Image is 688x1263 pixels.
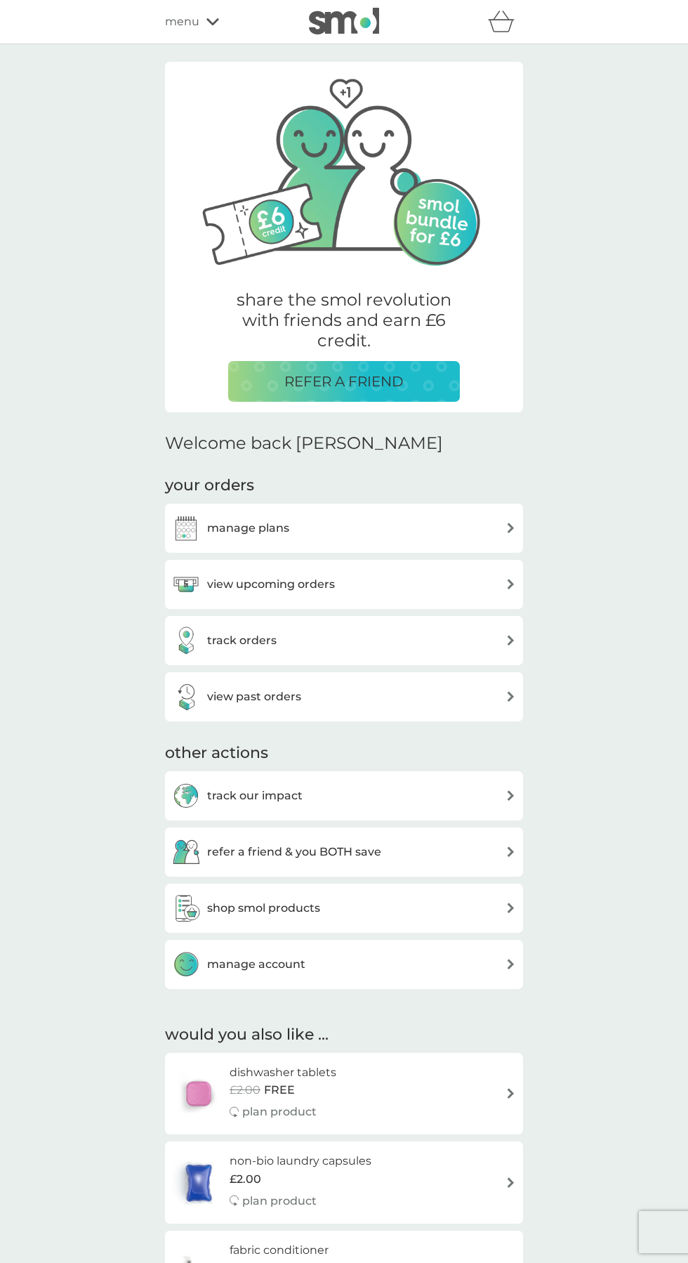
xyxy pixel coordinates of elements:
[165,433,443,454] h2: Welcome back [PERSON_NAME]
[505,579,516,589] img: arrow right
[228,361,460,402] button: REFER A FRIEND
[172,1158,225,1208] img: non-bio laundry capsules
[284,370,404,393] p: REFER A FRIEND
[230,1081,260,1099] span: £2.00
[505,959,516,969] img: arrow right
[172,1069,225,1118] img: dishwasher tablets
[505,790,516,801] img: arrow right
[165,1024,523,1046] h2: would you also like ...
[207,575,335,594] h3: view upcoming orders
[165,742,268,764] h3: other actions
[505,691,516,702] img: arrow right
[207,688,301,706] h3: view past orders
[505,903,516,913] img: arrow right
[309,8,379,34] img: smol
[230,1064,336,1082] h6: dishwasher tablets
[165,13,199,31] span: menu
[230,1241,329,1259] h6: fabric conditioner
[505,635,516,646] img: arrow right
[242,1192,317,1210] p: plan product
[230,1152,371,1170] h6: non-bio laundry capsules
[207,843,381,861] h3: refer a friend & you BOTH save
[505,1088,516,1099] img: arrow right
[242,1103,317,1121] p: plan product
[165,64,523,412] a: Two friends, one with their arm around the other.share the smol revolution with friends and earn ...
[505,846,516,857] img: arrow right
[186,62,502,273] img: Two friends, one with their arm around the other.
[165,475,254,497] h3: your orders
[207,519,289,537] h3: manage plans
[488,8,523,36] div: basket
[228,290,460,351] p: share the smol revolution with friends and earn £6 credit.
[230,1170,261,1189] span: £2.00
[505,523,516,533] img: arrow right
[505,1177,516,1188] img: arrow right
[264,1081,295,1099] span: FREE
[207,631,277,650] h3: track orders
[207,955,305,974] h3: manage account
[207,899,320,917] h3: shop smol products
[207,787,303,805] h3: track our impact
